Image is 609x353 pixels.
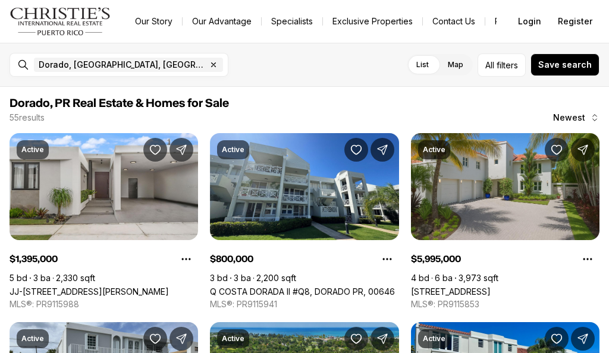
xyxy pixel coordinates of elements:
[576,247,599,271] button: Property options
[174,247,198,271] button: Property options
[10,286,169,297] a: JJ-12 CALLE ROSA DE LOS VIENTOS, DORADO PR, 00646
[558,17,592,26] span: Register
[546,106,607,130] button: Newest
[423,145,445,155] p: Active
[10,113,45,122] p: 55 results
[545,138,569,162] button: Save Property: 315 DORADO BEACH EAST
[518,17,541,26] span: Login
[262,13,322,30] a: Specialists
[438,54,473,75] label: Map
[485,13,547,30] a: Resources
[183,13,261,30] a: Our Advantage
[323,13,422,30] a: Exclusive Properties
[551,10,599,33] button: Register
[407,54,438,75] label: List
[39,60,206,70] span: Dorado, [GEOGRAPHIC_DATA], [GEOGRAPHIC_DATA]
[10,7,111,36] img: logo
[553,113,585,122] span: Newest
[371,138,394,162] button: Share Property
[485,59,494,71] span: All
[143,138,167,162] button: Save Property: JJ-12 CALLE ROSA DE LOS VIENTOS
[538,60,592,70] span: Save search
[423,13,485,30] button: Contact Us
[125,13,182,30] a: Our Story
[21,145,44,155] p: Active
[511,10,548,33] button: Login
[411,286,491,297] a: 315 DORADO BEACH EAST, DORADO PR, 00646
[375,247,399,271] button: Property options
[210,286,395,297] a: Q COSTA DORADA II #Q8, DORADO PR, 00646
[344,138,368,162] button: Save Property: Q COSTA DORADA II #Q8
[222,145,244,155] p: Active
[169,138,193,162] button: Share Property
[530,53,599,76] button: Save search
[497,59,518,71] span: filters
[571,138,595,162] button: Share Property
[478,53,526,77] button: Allfilters
[10,97,229,109] span: Dorado, PR Real Estate & Homes for Sale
